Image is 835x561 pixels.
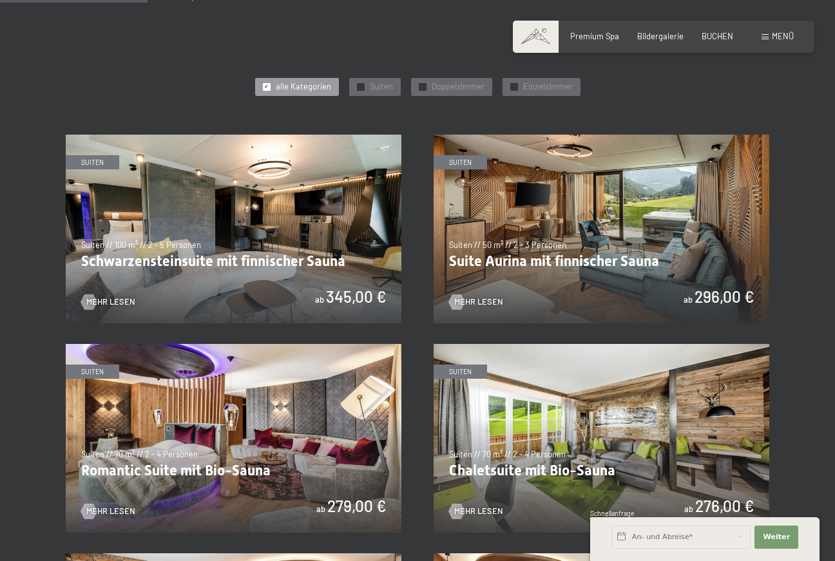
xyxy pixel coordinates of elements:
span: Einzelzimmer [523,81,573,93]
span: Mehr Lesen [86,296,135,308]
button: Weiter [754,526,798,549]
span: Mehr Lesen [454,506,503,517]
img: Suite Aurina mit finnischer Sauna [434,135,769,323]
span: Weiter [763,532,790,542]
img: Romantic Suite mit Bio-Sauna [66,344,401,533]
a: Bildergalerie [637,31,684,41]
a: Suite Deluxe mit Sauna [434,553,769,560]
span: ✓ [512,83,516,90]
a: Schwarzensteinsuite mit finnischer Sauna [66,135,401,141]
a: Romantic Suite mit Bio-Sauna [66,344,401,350]
img: Chaletsuite mit Bio-Sauna [434,344,769,533]
span: Doppelzimmer [432,81,485,93]
a: Suite Aurina mit finnischer Sauna [434,135,769,141]
span: Mehr Lesen [86,506,135,517]
span: Schnellanfrage [590,509,635,517]
img: Schwarzensteinsuite mit finnischer Sauna [66,135,401,323]
a: Nature Suite mit Sauna [66,553,401,560]
span: ✓ [358,83,363,90]
a: Mehr Lesen [81,506,135,517]
span: Suiten [370,81,393,93]
span: alle Kategorien [276,81,331,93]
a: Mehr Lesen [449,506,503,517]
a: Mehr Lesen [449,296,503,308]
span: ✓ [264,83,269,90]
a: Mehr Lesen [81,296,135,308]
a: Premium Spa [570,31,619,41]
span: ✓ [420,83,425,90]
a: Chaletsuite mit Bio-Sauna [434,344,769,350]
a: BUCHEN [702,31,733,41]
span: Mehr Lesen [454,296,503,308]
span: Menü [772,31,794,41]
